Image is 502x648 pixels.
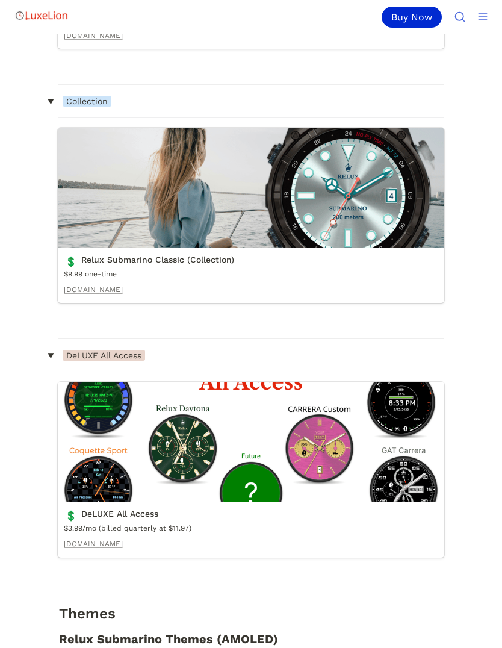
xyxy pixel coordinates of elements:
[40,350,60,361] span: ‣
[14,4,69,28] img: Logo
[382,7,442,28] div: Buy Now
[40,96,60,107] span: ‣
[58,603,444,625] h2: Themes
[59,632,278,646] span: Relux Submarino Themes (AMOLED)
[58,382,444,557] a: DeLUXE All Access
[58,128,444,303] a: Relux Submarino Classic (Collection)
[64,538,123,550] a: [DOMAIN_NAME]
[63,350,145,361] span: DeLUXE All Access
[64,284,123,296] a: [DOMAIN_NAME]
[63,96,111,107] span: Collection
[64,30,123,42] a: [DOMAIN_NAME]
[382,7,447,28] a: Buy Now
